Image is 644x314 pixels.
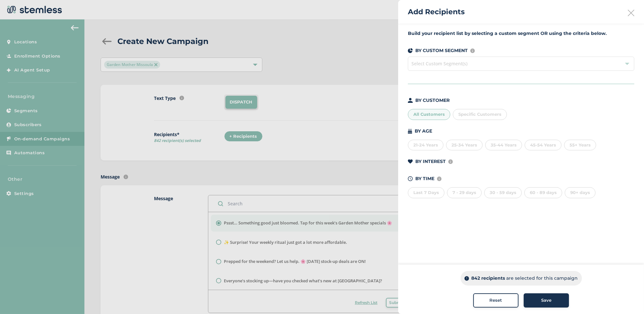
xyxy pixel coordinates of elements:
[485,140,522,151] div: 35-44 Years
[437,177,442,181] img: icon-info-236977d2.svg
[408,30,634,37] label: Build your recipient list by selecting a custom segment OR using the criteria below.
[484,187,522,198] div: 30 - 59 days
[507,275,578,282] p: are selected for this campaign
[408,187,444,198] div: Last 7 Days
[458,112,501,117] span: Specific Customers
[464,276,469,281] img: icon-info-dark-48f6c5f3.svg
[564,140,596,151] div: 55+ Years
[408,140,443,151] div: 21-24 Years
[415,158,446,165] p: BY INTEREST
[415,128,432,135] p: BY AGE
[408,159,413,164] img: icon-heart-dark-29e6356f.svg
[415,175,434,182] p: BY TIME
[524,187,562,198] div: 60 - 89 days
[408,129,412,134] img: icon-cake-93b2a7b5.svg
[408,176,413,181] img: icon-time-dark-e6b1183b.svg
[524,293,569,308] button: Save
[408,48,413,53] img: icon-segments-dark-074adb27.svg
[470,49,475,53] img: icon-info-236977d2.svg
[446,140,483,151] div: 25-34 Years
[415,47,468,54] p: BY CUSTOM SEGMENT
[472,275,505,282] p: 842 recipients
[408,98,413,103] img: icon-person-dark-ced50e5f.svg
[448,159,453,164] img: icon-info-236977d2.svg
[525,140,562,151] div: 45-54 Years
[490,297,502,304] span: Reset
[415,97,450,104] p: BY CUSTOMER
[541,297,551,304] span: Save
[612,283,644,314] iframe: Chat Widget
[447,187,482,198] div: 7 - 29 days
[408,6,465,17] h2: Add Recipients
[473,293,518,308] button: Reset
[408,109,450,120] div: All Customers
[565,187,595,198] div: 90+ days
